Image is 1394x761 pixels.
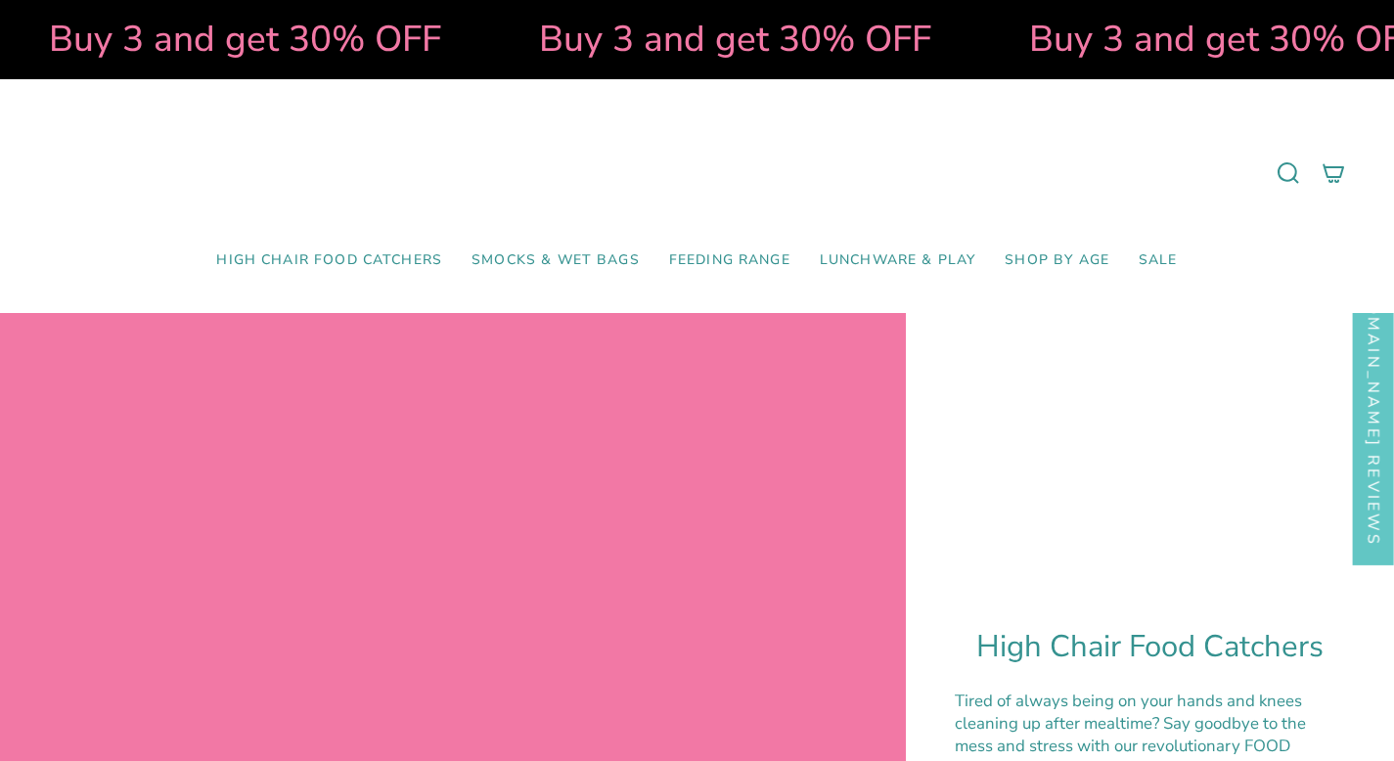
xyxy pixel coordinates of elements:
span: Shop by Age [1005,252,1109,269]
span: Smocks & Wet Bags [472,252,640,269]
a: Shop by Age [990,238,1124,284]
span: Feeding Range [669,252,790,269]
div: Click to open Judge.me floating reviews tab [1353,238,1394,565]
span: High Chair Food Catchers [216,252,442,269]
strong: Buy 3 and get 30% OFF [529,15,922,64]
a: Feeding Range [654,238,805,284]
strong: Buy 3 and get 30% OFF [39,15,431,64]
a: Mumma’s Little Helpers [528,109,866,238]
span: Lunchware & Play [820,252,975,269]
h1: High Chair Food Catchers [955,629,1345,665]
a: SALE [1124,238,1192,284]
a: Lunchware & Play [805,238,990,284]
a: High Chair Food Catchers [202,238,457,284]
a: Smocks & Wet Bags [457,238,654,284]
span: SALE [1139,252,1178,269]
